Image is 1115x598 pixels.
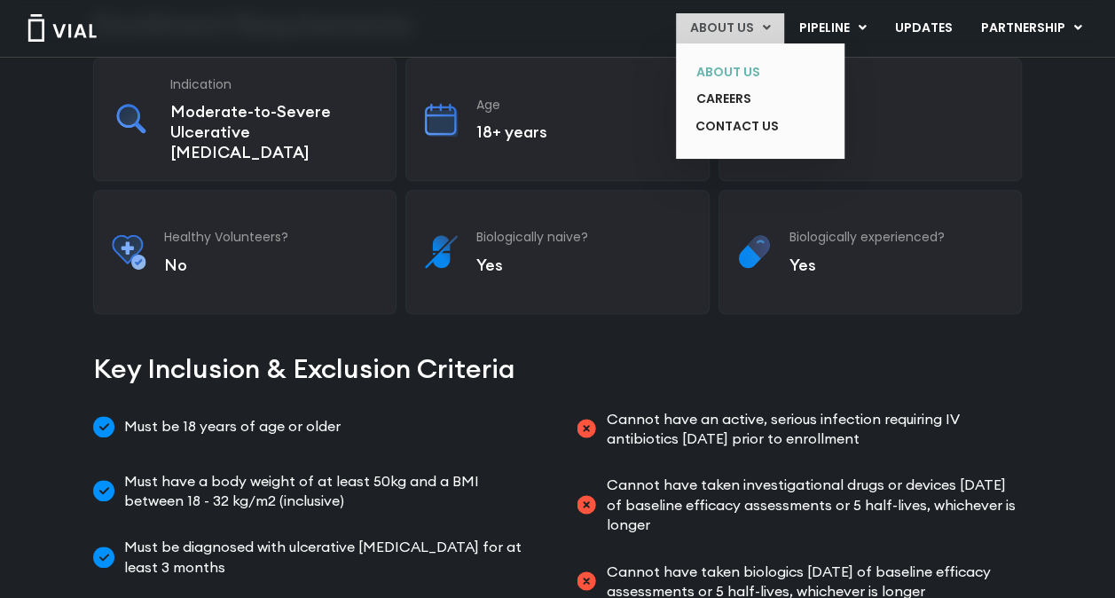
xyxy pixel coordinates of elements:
a: UPDATES [881,13,966,43]
span: Must have a body weight of at least 50kg and a BMI between 18 - 32 kg/m2 (inclusive) [120,471,540,511]
h3: Biologically naive? [476,229,691,245]
a: CONTACT US [682,113,812,141]
h3: Biologically experienced? [789,229,1003,245]
a: ABOUT US [682,59,812,86]
a: PIPELINEMenu Toggle [785,13,880,43]
span: Cannot have an active, serious infection requiring IV antibiotics [DATE] prior to enrollment [602,409,1023,449]
span: Cannot have taken investigational drugs or devices [DATE] of baseline efficacy assessments or 5 h... [602,475,1023,534]
span: Must be 18 years of age or older [120,409,341,445]
a: CAREERS [682,85,812,113]
h3: Sexes [789,97,1003,113]
a: PARTNERSHIPMenu Toggle [967,13,1096,43]
img: Vial Logo [27,14,98,42]
p: All [789,122,1003,142]
span: Must be diagnosed with ulcerative [MEDICAL_DATA] for at least 3 months [120,537,540,577]
p: Moderate-to-Severe Ulcerative [MEDICAL_DATA] [170,101,378,162]
p: Yes [789,255,1003,275]
p: 18+ years [476,122,691,142]
h2: Key Inclusion & Exclusion Criteria [93,350,1022,388]
h3: Age [476,97,691,113]
p: Yes [476,255,691,275]
p: No [164,255,379,275]
a: ABOUT USMenu Toggle [676,13,784,43]
h3: Healthy Volunteers? [164,229,379,245]
h3: Indication [170,76,378,92]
